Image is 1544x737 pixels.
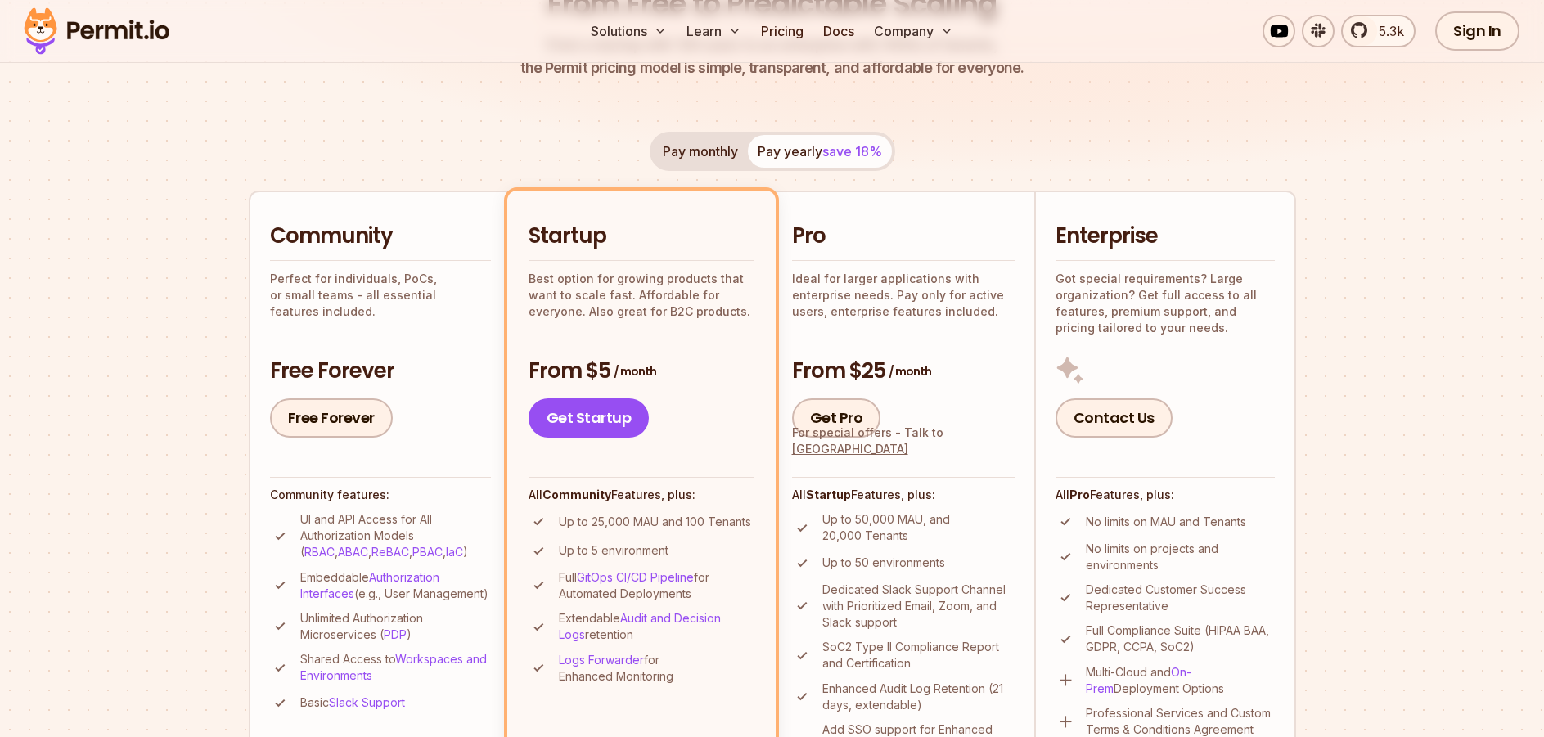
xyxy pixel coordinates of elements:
[559,542,668,559] p: Up to 5 environment
[792,425,1015,457] div: For special offers -
[300,610,491,643] p: Unlimited Authorization Microservices ( )
[817,15,861,47] a: Docs
[529,222,754,251] h2: Startup
[1369,21,1404,41] span: 5.3k
[1086,582,1275,614] p: Dedicated Customer Success Representative
[559,514,751,530] p: Up to 25,000 MAU and 100 Tenants
[806,488,851,501] strong: Startup
[270,487,491,503] h4: Community features:
[792,487,1015,503] h4: All Features, plus:
[529,271,754,320] p: Best option for growing products that want to scale fast. Affordable for everyone. Also great for...
[304,545,335,559] a: RBAC
[1056,398,1173,438] a: Contact Us
[1056,222,1275,251] h2: Enterprise
[822,681,1015,713] p: Enhanced Audit Log Retention (21 days, extendable)
[1341,15,1416,47] a: 5.3k
[529,398,650,438] a: Get Startup
[1086,622,1275,655] p: Full Compliance Suite (HIPAA BAA, GDPR, CCPA, SoC2)
[754,15,810,47] a: Pricing
[1069,488,1090,501] strong: Pro
[270,398,393,438] a: Free Forever
[822,555,945,571] p: Up to 50 environments
[371,545,409,559] a: ReBAC
[680,15,748,47] button: Learn
[529,487,754,503] h4: All Features, plus:
[792,271,1015,320] p: Ideal for larger applications with enterprise needs. Pay only for active users, enterprise featur...
[822,511,1015,544] p: Up to 50,000 MAU, and 20,000 Tenants
[300,651,491,684] p: Shared Access to
[559,652,754,685] p: for Enhanced Monitoring
[529,357,754,386] h3: From $5
[559,653,644,667] a: Logs Forwarder
[577,570,694,584] a: GitOps CI/CD Pipeline
[300,570,439,600] a: Authorization Interfaces
[446,545,463,559] a: IaC
[559,610,754,643] p: Extendable retention
[300,694,405,711] p: Basic
[1086,665,1191,695] a: On-Prem
[1056,487,1275,503] h4: All Features, plus:
[270,357,491,386] h3: Free Forever
[270,271,491,320] p: Perfect for individuals, PoCs, or small teams - all essential features included.
[792,398,881,438] a: Get Pro
[867,15,960,47] button: Company
[329,695,405,709] a: Slack Support
[1086,541,1275,573] p: No limits on projects and environments
[1086,514,1246,530] p: No limits on MAU and Tenants
[822,582,1015,631] p: Dedicated Slack Support Channel with Prioritized Email, Zoom, and Slack support
[792,222,1015,251] h2: Pro
[584,15,673,47] button: Solutions
[792,357,1015,386] h3: From $25
[300,569,491,602] p: Embeddable (e.g., User Management)
[1056,271,1275,336] p: Got special requirements? Large organization? Get full access to all features, premium support, a...
[338,545,368,559] a: ABAC
[559,569,754,602] p: Full for Automated Deployments
[300,511,491,560] p: UI and API Access for All Authorization Models ( , , , , )
[889,363,931,380] span: / month
[822,639,1015,672] p: SoC2 Type II Compliance Report and Certification
[412,545,443,559] a: PBAC
[1435,11,1519,51] a: Sign In
[1086,664,1275,697] p: Multi-Cloud and Deployment Options
[614,363,656,380] span: / month
[16,3,177,59] img: Permit logo
[542,488,611,501] strong: Community
[384,627,407,641] a: PDP
[653,135,748,168] button: Pay monthly
[559,611,721,641] a: Audit and Decision Logs
[270,222,491,251] h2: Community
